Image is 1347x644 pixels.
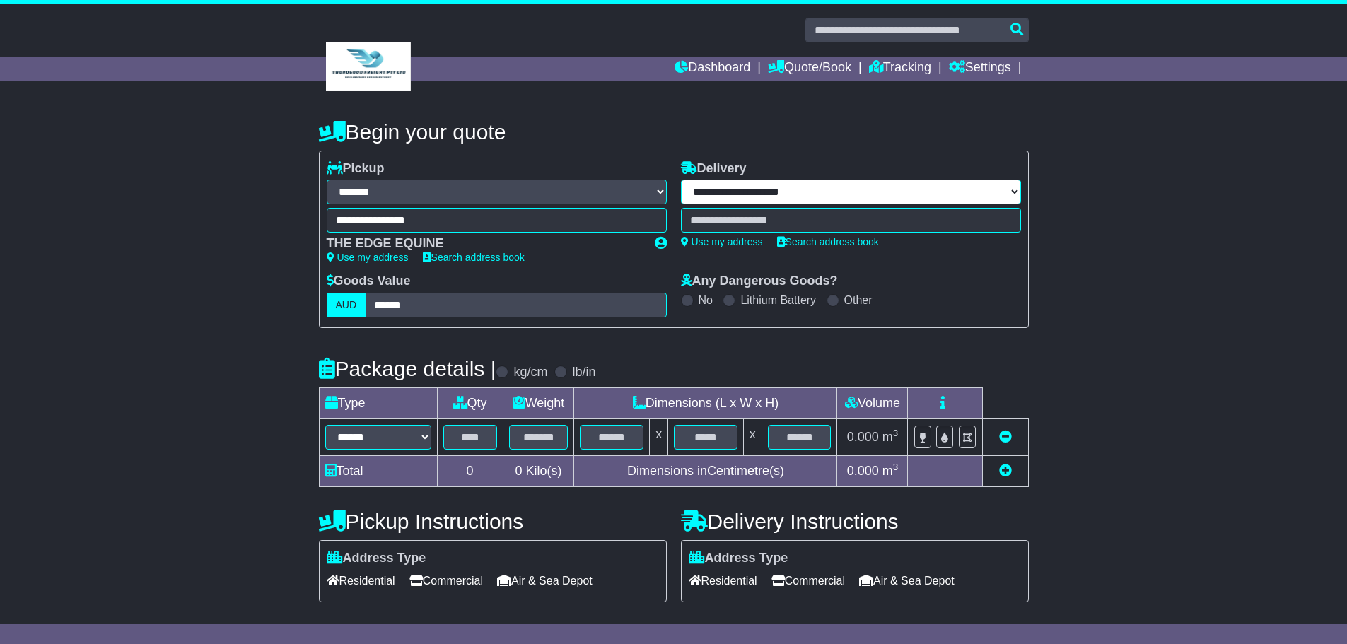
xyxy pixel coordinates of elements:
label: Address Type [327,551,426,566]
td: Dimensions in Centimetre(s) [574,456,837,487]
span: 0.000 [847,464,879,478]
a: Settings [949,57,1011,81]
a: Add new item [999,464,1012,478]
td: Weight [503,388,574,419]
td: x [743,419,762,456]
span: m [882,430,899,444]
label: lb/in [572,365,595,380]
a: Dashboard [675,57,750,81]
span: Air & Sea Depot [497,570,593,592]
span: 0.000 [847,430,879,444]
a: Quote/Book [768,57,851,81]
label: AUD [327,293,366,317]
h4: Package details | [319,357,496,380]
sup: 3 [893,428,899,438]
span: m [882,464,899,478]
td: Volume [837,388,908,419]
a: Search address book [777,236,879,247]
label: No [699,293,713,307]
a: Use my address [327,252,409,263]
td: Dimensions (L x W x H) [574,388,837,419]
a: Remove this item [999,430,1012,444]
td: Total [319,456,437,487]
td: 0 [437,456,503,487]
label: Lithium Battery [740,293,816,307]
h4: Begin your quote [319,120,1029,144]
span: 0 [515,464,522,478]
h4: Delivery Instructions [681,510,1029,533]
label: Pickup [327,161,385,177]
h4: Pickup Instructions [319,510,667,533]
a: Tracking [869,57,931,81]
label: Any Dangerous Goods? [681,274,838,289]
label: Other [844,293,873,307]
a: Use my address [681,236,763,247]
span: Residential [689,570,757,592]
span: Air & Sea Depot [859,570,955,592]
span: Commercial [409,570,483,592]
label: kg/cm [513,365,547,380]
td: Type [319,388,437,419]
a: Search address book [423,252,525,263]
td: x [650,419,668,456]
span: Residential [327,570,395,592]
span: Commercial [771,570,845,592]
label: Goods Value [327,274,411,289]
label: Delivery [681,161,747,177]
td: Qty [437,388,503,419]
div: THE EDGE EQUINE [327,236,641,252]
sup: 3 [893,462,899,472]
label: Address Type [689,551,788,566]
td: Kilo(s) [503,456,574,487]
